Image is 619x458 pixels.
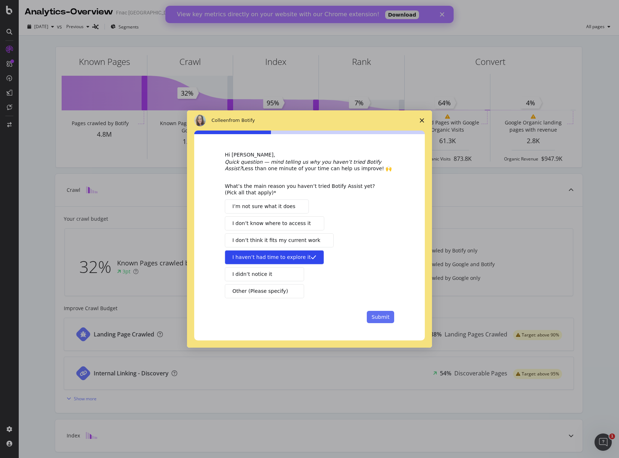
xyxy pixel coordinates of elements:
[232,203,295,210] span: I’m not sure what it does
[225,284,304,298] button: Other (Please specify)
[275,6,282,11] div: Close
[232,270,272,278] span: I didn’t notice it
[225,159,381,171] i: Quick question — mind telling us why you haven’t tried Botify Assist?
[12,5,214,12] div: View key metrics directly on your website with our Chrome extension!
[225,151,394,159] div: Hi [PERSON_NAME],
[225,233,334,247] button: I don’t think it fits my current work
[232,254,311,261] span: I haven’t had time to explore it
[194,115,206,126] img: Profile image for Colleen
[412,110,432,131] span: Close survey
[225,159,394,172] div: Less than one minute of your time can help us improve! 🙌
[367,311,394,323] button: Submit
[225,250,324,264] button: I haven’t had time to explore it
[220,5,254,13] a: Download
[225,199,309,213] button: I’m not sure what it does
[211,118,229,123] span: Colleen
[225,183,383,196] div: What’s the main reason you haven’t tried Botify Assist yet? (Pick all that apply)
[232,220,311,227] span: I don’t know where to access it
[225,216,324,230] button: I don’t know where to access it
[229,118,255,123] span: from Botify
[225,267,304,281] button: I didn’t notice it
[232,287,288,295] span: Other (Please specify)
[232,237,320,244] span: I don’t think it fits my current work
